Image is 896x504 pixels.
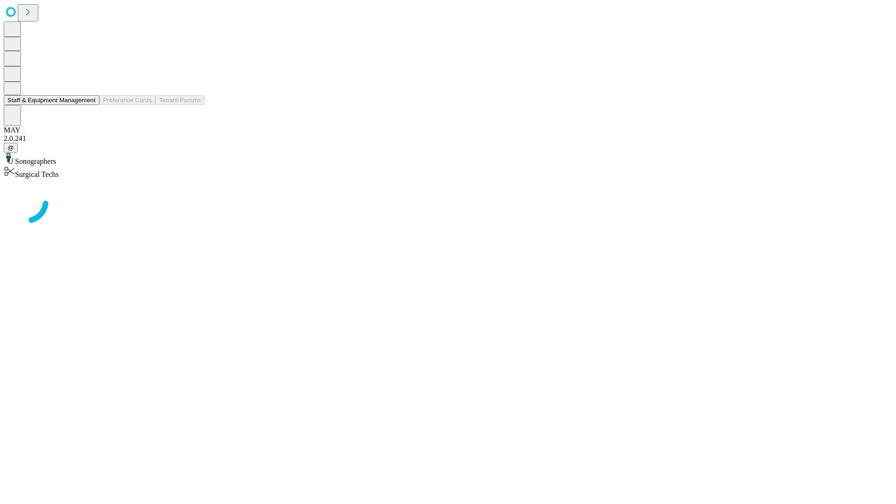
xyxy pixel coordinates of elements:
[4,143,18,153] button: @
[4,126,892,134] div: MAY
[155,95,205,105] button: Tenant Params
[99,95,155,105] button: Preference Cards
[7,144,14,151] span: @
[4,166,892,179] div: Surgical Techs
[4,134,892,143] div: 2.0.241
[4,95,99,105] button: Staff & Equipment Management
[4,153,892,166] div: Sonographers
